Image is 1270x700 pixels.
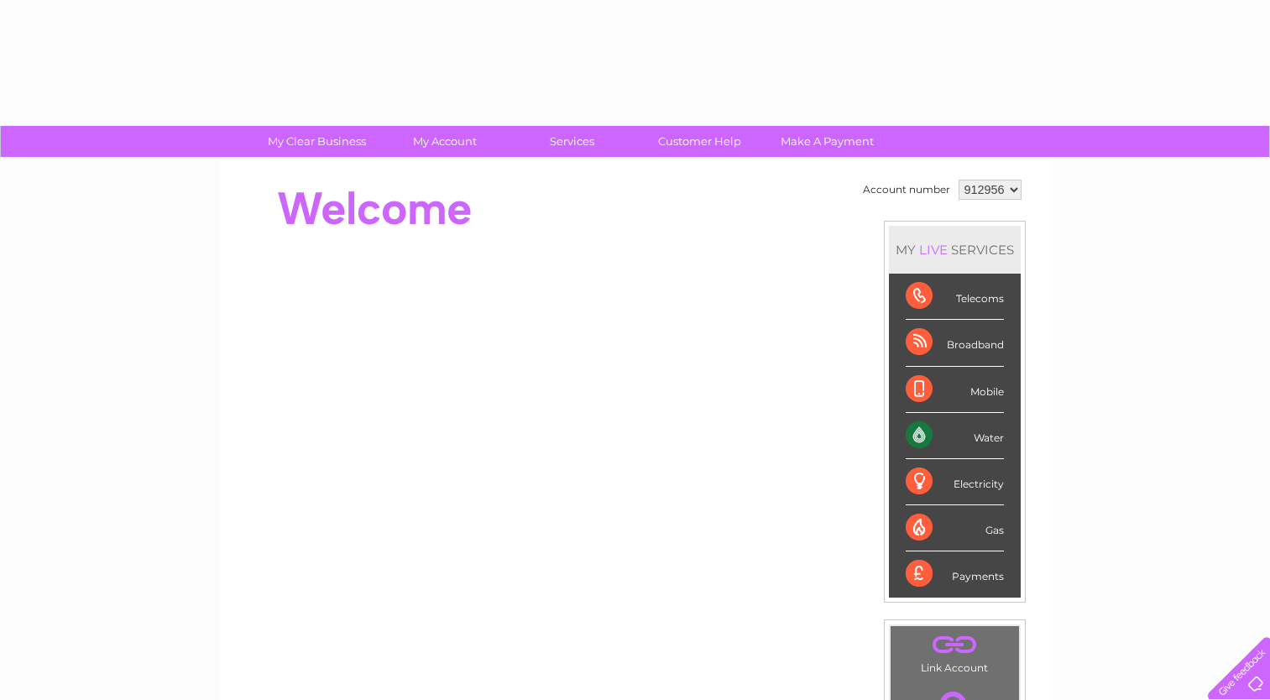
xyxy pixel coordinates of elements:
a: . [895,630,1015,660]
td: Link Account [890,625,1020,678]
td: Account number [859,175,954,204]
div: Payments [906,551,1004,597]
a: My Account [375,126,514,157]
div: Telecoms [906,274,1004,320]
div: LIVE [916,242,951,258]
div: Broadband [906,320,1004,366]
div: Mobile [906,367,1004,413]
a: Make A Payment [758,126,896,157]
a: Customer Help [630,126,769,157]
div: Electricity [906,459,1004,505]
div: Water [906,413,1004,459]
div: MY SERVICES [889,226,1021,274]
a: My Clear Business [248,126,386,157]
a: Services [503,126,641,157]
div: Gas [906,505,1004,551]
